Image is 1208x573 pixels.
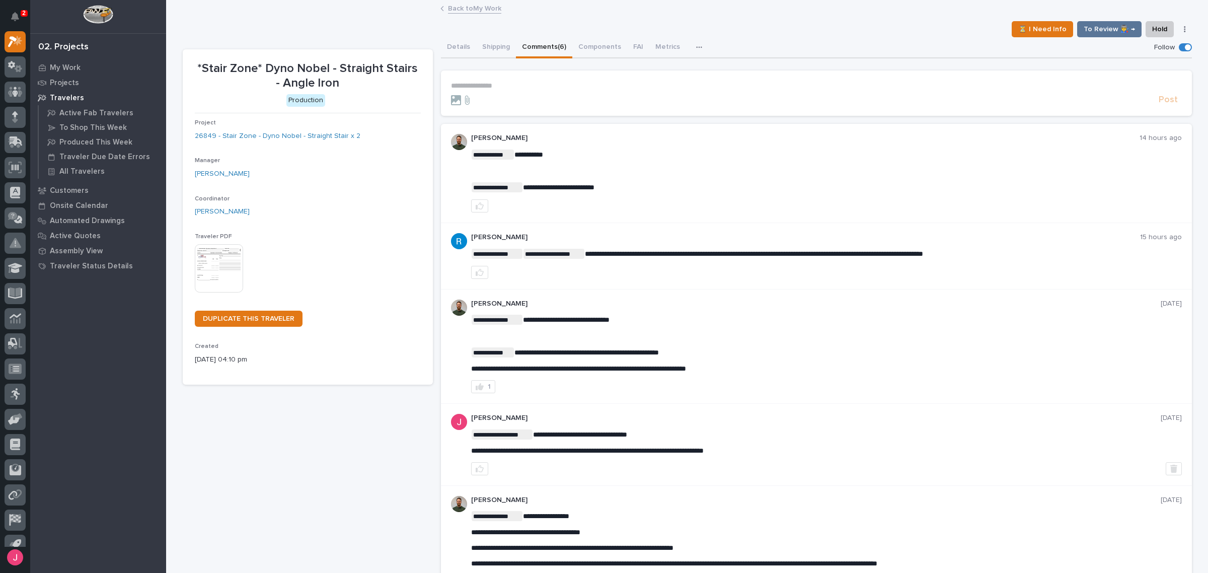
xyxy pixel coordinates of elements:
button: To Review 👨‍🏭 → [1077,21,1142,37]
span: Project [195,120,216,126]
button: 1 [471,380,495,393]
span: Post [1159,94,1178,106]
span: DUPLICATE THIS TRAVELER [203,315,294,322]
button: Shipping [476,37,516,58]
p: [DATE] 04:10 pm [195,354,421,365]
button: like this post [471,266,488,279]
p: Automated Drawings [50,217,125,226]
span: Manager [195,158,220,164]
div: 1 [488,383,491,390]
button: Notifications [5,6,26,27]
a: Onsite Calendar [30,198,166,213]
div: 02. Projects [38,42,89,53]
img: Workspace Logo [83,5,113,24]
a: Produced This Week [39,135,166,149]
p: To Shop This Week [59,123,127,132]
a: DUPLICATE THIS TRAVELER [195,311,303,327]
p: 2 [22,10,26,17]
button: Post [1155,94,1182,106]
button: Comments (6) [516,37,572,58]
p: Follow [1154,43,1175,52]
p: [DATE] [1161,300,1182,308]
button: Metrics [649,37,686,58]
p: [PERSON_NAME] [471,414,1161,422]
img: AATXAJw4slNr5ea0WduZQVIpKGhdapBAGQ9xVsOeEvl5=s96-c [451,134,467,150]
p: [PERSON_NAME] [471,496,1161,505]
p: Active Quotes [50,232,101,241]
p: Travelers [50,94,84,103]
a: Projects [30,75,166,90]
a: All Travelers [39,164,166,178]
p: Traveler Status Details [50,262,133,271]
p: All Travelers [59,167,105,176]
span: ⏳ I Need Info [1018,23,1067,35]
p: 14 hours ago [1140,134,1182,142]
p: [DATE] [1161,496,1182,505]
p: [PERSON_NAME] [471,300,1161,308]
div: Notifications2 [13,12,26,28]
p: Assembly View [50,247,103,256]
button: Hold [1146,21,1174,37]
span: To Review 👨‍🏭 → [1084,23,1135,35]
p: Traveler Due Date Errors [59,153,150,162]
button: Details [441,37,476,58]
p: 15 hours ago [1140,233,1182,242]
p: *Stair Zone* Dyno Nobel - Straight Stairs - Angle Iron [195,61,421,91]
img: ACg8ocI-SXp0KwvcdjE4ZoRMyLsZRSgZqnEZt9q_hAaElEsh-D-asw=s96-c [451,414,467,430]
a: Traveler Status Details [30,258,166,273]
button: Components [572,37,627,58]
p: Projects [50,79,79,88]
p: Onsite Calendar [50,201,108,210]
a: Active Fab Travelers [39,106,166,120]
button: FAI [627,37,649,58]
a: To Shop This Week [39,120,166,134]
span: Coordinator [195,196,230,202]
a: Automated Drawings [30,213,166,228]
a: Customers [30,183,166,198]
div: Production [286,94,325,107]
p: [DATE] [1161,414,1182,422]
a: [PERSON_NAME] [195,206,250,217]
button: ⏳ I Need Info [1012,21,1073,37]
p: My Work [50,63,81,73]
a: Traveler Due Date Errors [39,150,166,164]
span: Traveler PDF [195,234,232,240]
img: ACg8ocJzREKTsG2KK4bFBgITIeWKBuirZsrmGEaft0VLTV-nABbOCg=s96-c [451,233,467,249]
a: [PERSON_NAME] [195,169,250,179]
button: Delete post [1166,462,1182,475]
img: AATXAJw4slNr5ea0WduZQVIpKGhdapBAGQ9xVsOeEvl5=s96-c [451,496,467,512]
span: Created [195,343,218,349]
a: 26849 - Stair Zone - Dyno Nobel - Straight Stair x 2 [195,131,360,141]
button: like this post [471,199,488,212]
a: Active Quotes [30,228,166,243]
a: Assembly View [30,243,166,258]
p: [PERSON_NAME] [471,233,1140,242]
p: Produced This Week [59,138,132,147]
button: users-avatar [5,547,26,568]
img: AATXAJw4slNr5ea0WduZQVIpKGhdapBAGQ9xVsOeEvl5=s96-c [451,300,467,316]
a: My Work [30,60,166,75]
p: Customers [50,186,89,195]
p: Active Fab Travelers [59,109,133,118]
button: like this post [471,462,488,475]
a: Travelers [30,90,166,105]
a: Back toMy Work [448,2,501,14]
p: [PERSON_NAME] [471,134,1140,142]
span: Hold [1152,23,1167,35]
